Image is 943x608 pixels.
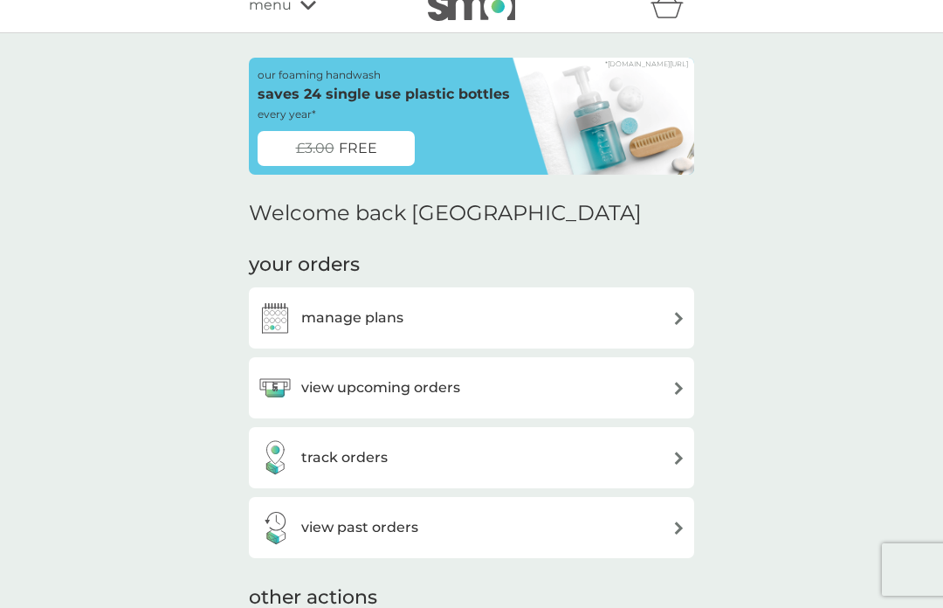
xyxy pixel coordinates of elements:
p: our foaming handwash [258,66,381,83]
img: arrow right [672,522,685,535]
h3: manage plans [301,307,403,329]
h2: Welcome back [GEOGRAPHIC_DATA] [249,201,642,226]
p: saves 24 single use plastic bottles [258,83,510,106]
h3: view upcoming orders [301,377,460,399]
span: £3.00 [296,137,334,160]
img: arrow right [672,382,685,395]
img: arrow right [672,452,685,465]
p: every year* [258,106,316,122]
h3: your orders [249,252,360,279]
h3: view past orders [301,516,418,539]
h3: track orders [301,446,388,469]
a: *[DOMAIN_NAME][URL] [605,60,688,67]
span: FREE [339,137,377,160]
img: arrow right [672,312,685,325]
